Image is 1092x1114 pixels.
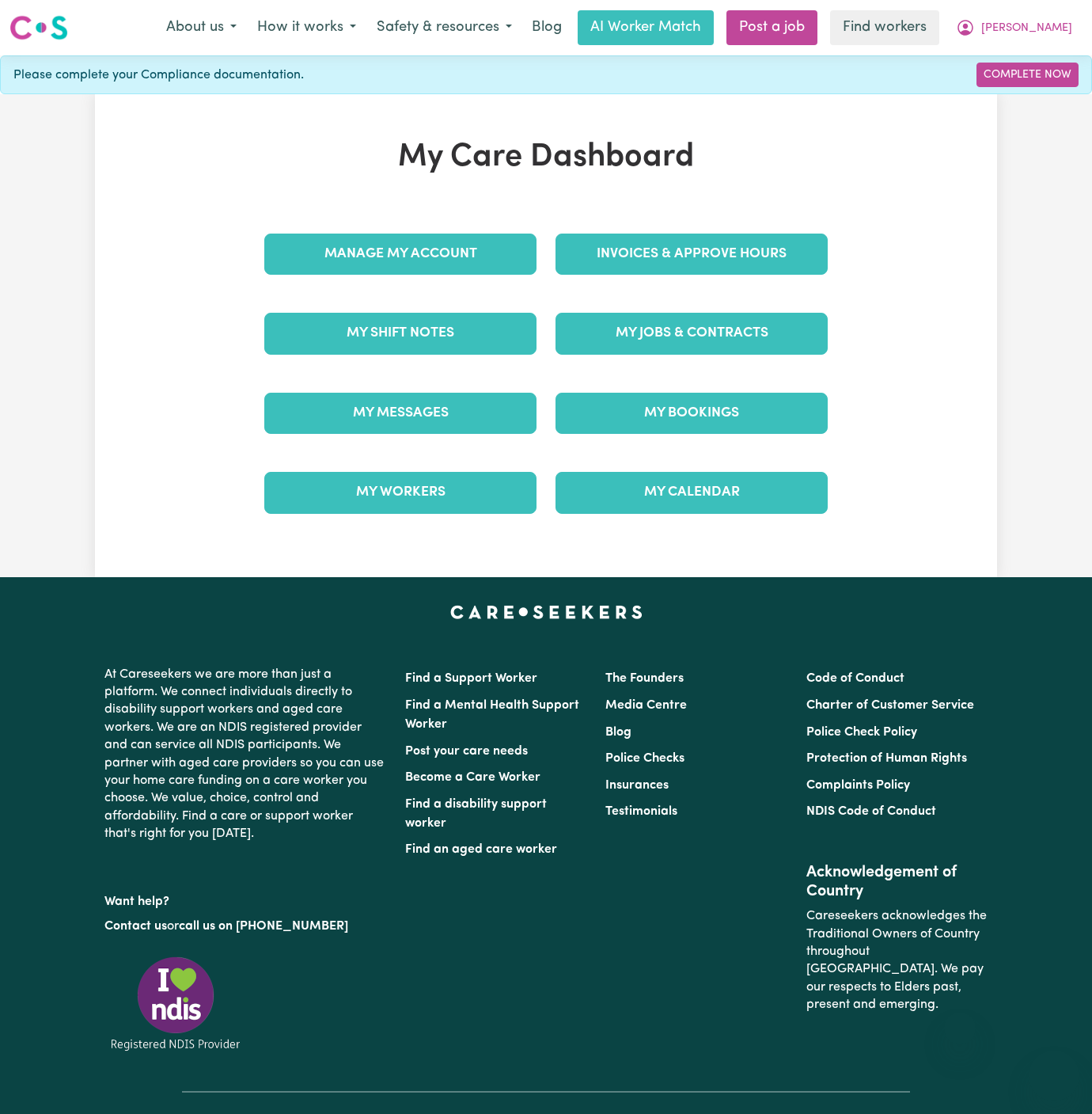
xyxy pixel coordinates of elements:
[104,920,167,933] a: Contact us
[405,771,540,784] a: Become a Care Worker
[806,672,904,685] a: Code of Conduct
[247,11,366,44] button: How it works
[806,726,917,739] a: Police Check Policy
[944,1013,976,1044] iframe: Close message
[555,472,828,513] a: My Calendar
[806,901,988,1020] p: Careseekers acknowledges the Traditional Owners of Country throughout [GEOGRAPHIC_DATA]. We pay o...
[605,726,631,739] a: Blog
[726,10,817,45] a: Post a job
[605,805,677,818] a: Testimonials
[976,63,1079,87] a: Complete Now
[255,139,837,177] h1: My Care Dashboard
[578,10,714,45] a: AI Worker Match
[1029,1051,1079,1101] iframe: Button to launch messaging window
[405,672,537,685] a: Find a Support Worker
[450,606,643,618] a: Careseekers home page
[264,393,537,434] a: My Messages
[9,10,68,46] a: Careseekers logo
[366,11,522,44] button: Safety & resources
[104,954,247,1053] img: Registered NDIS provider
[806,752,967,765] a: Protection of Human Rights
[264,472,537,513] a: My Workers
[104,660,386,850] p: At Careseekers we are more than just a platform. We connect individuals directly to disability su...
[605,752,684,765] a: Police Checks
[806,779,910,792] a: Complaints Policy
[946,11,1083,44] button: My Account
[179,920,348,933] a: call us on [PHONE_NUMBER]
[555,313,828,354] a: My Jobs & Contracts
[806,805,936,818] a: NDIS Code of Conduct
[806,699,974,712] a: Charter of Customer Service
[605,779,669,792] a: Insurances
[156,11,247,44] button: About us
[405,699,579,731] a: Find a Mental Health Support Worker
[605,699,687,712] a: Media Centre
[104,911,386,941] p: or
[555,393,828,434] a: My Bookings
[522,10,571,45] a: Blog
[806,863,988,901] h2: Acknowledgement of Country
[830,10,939,45] a: Find workers
[605,672,684,685] a: The Founders
[264,234,537,275] a: Manage My Account
[264,313,537,354] a: My Shift Notes
[555,234,828,275] a: Invoices & Approve Hours
[405,745,528,758] a: Post your care needs
[981,20,1072,37] span: [PERSON_NAME]
[104,887,386,911] p: Want help?
[13,66,304,85] span: Please complete your Compliance documentation.
[9,13,68,42] img: Careseekers logo
[405,843,557,856] a: Find an aged care worker
[405,798,547,830] a: Find a disability support worker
